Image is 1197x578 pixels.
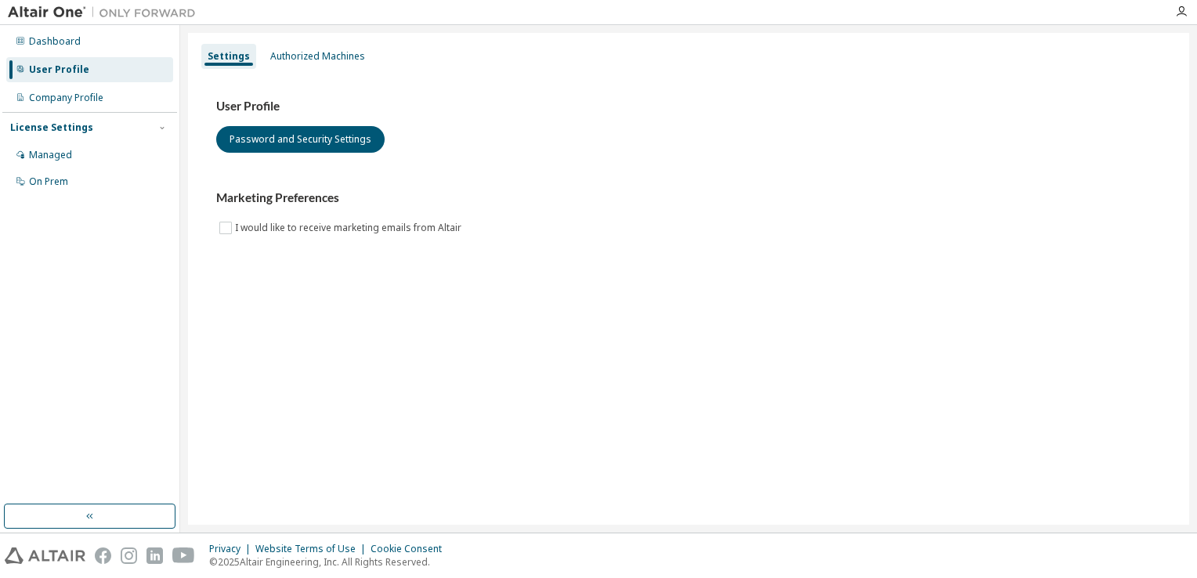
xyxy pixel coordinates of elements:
[172,547,195,564] img: youtube.svg
[208,50,250,63] div: Settings
[5,547,85,564] img: altair_logo.svg
[29,63,89,76] div: User Profile
[209,543,255,555] div: Privacy
[29,92,103,104] div: Company Profile
[29,149,72,161] div: Managed
[146,547,163,564] img: linkedin.svg
[235,219,465,237] label: I would like to receive marketing emails from Altair
[216,99,1161,114] h3: User Profile
[121,547,137,564] img: instagram.svg
[10,121,93,134] div: License Settings
[95,547,111,564] img: facebook.svg
[29,175,68,188] div: On Prem
[270,50,365,63] div: Authorized Machines
[371,543,451,555] div: Cookie Consent
[209,555,451,569] p: © 2025 Altair Engineering, Inc. All Rights Reserved.
[216,190,1161,206] h3: Marketing Preferences
[29,35,81,48] div: Dashboard
[255,543,371,555] div: Website Terms of Use
[8,5,204,20] img: Altair One
[216,126,385,153] button: Password and Security Settings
